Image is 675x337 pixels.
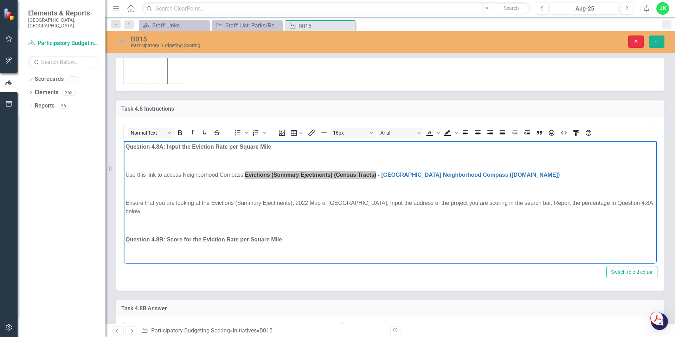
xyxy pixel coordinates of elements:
[298,22,354,31] div: B015
[141,21,207,30] a: Staff Links
[553,5,616,13] div: Aug-25
[583,128,594,138] button: Help
[28,39,98,47] a: Participatory Budgeting Scoring
[28,56,98,68] input: Search Below...
[232,128,249,138] div: Bullet list
[124,141,657,264] iframe: Rich Text Area
[472,128,484,138] button: Align center
[504,5,519,11] span: Search
[131,130,165,136] span: Normal Text
[378,128,423,138] button: Font Arial
[380,130,415,136] span: Arial
[28,17,98,29] small: [GEOGRAPHIC_DATA], [GEOGRAPHIC_DATA]
[225,21,281,30] div: Staff List: Parks/Recreation
[250,128,267,138] div: Numbered list
[174,128,186,138] button: Bold
[67,76,78,82] div: 1
[570,128,582,138] button: CSS Editor
[28,9,98,17] span: Elements & Reports
[496,128,508,138] button: Justify
[551,2,618,15] button: Aug-25
[442,128,459,138] div: Background color Black
[151,327,230,334] a: Participatory Budgeting Scoring
[288,128,305,138] button: Table
[35,75,64,83] a: Scorecards
[656,2,669,15] button: JK
[35,89,58,97] a: Elements
[121,106,659,112] h3: Task 4.8 Instructions
[606,266,657,278] button: Switch to old editor
[62,90,76,96] div: 265
[521,128,533,138] button: Increase indent
[186,128,198,138] button: Italic
[131,43,424,48] div: Participatory Budgeting Scoring
[152,21,207,30] div: Staff Links
[121,305,659,312] h3: Task 4.8B Answer
[306,128,317,138] button: Insert/edit link
[142,2,531,15] input: Search ClearPoint...
[141,327,385,335] div: » »
[318,128,330,138] button: Horizontal line
[116,35,127,47] img: Not Defined
[214,21,281,30] a: Staff List: Parks/Recreation
[58,103,69,109] div: 36
[131,35,424,43] div: B015
[211,128,223,138] button: Strikethrough
[330,128,376,138] button: Font size 16px
[484,128,496,138] button: Align right
[424,128,441,138] div: Text color Black
[546,128,558,138] button: Emojis
[533,128,545,138] button: Blockquote
[128,128,174,138] button: Block Normal Text
[233,327,257,334] a: Initiatives
[333,130,367,136] span: 16px
[494,4,529,13] button: Search
[558,128,570,138] button: HTML Editor
[276,128,288,138] button: Insert image
[259,327,272,334] div: B015
[459,128,471,138] button: Align left
[199,128,211,138] button: Underline
[509,128,521,138] button: Decrease indent
[4,8,16,20] img: ClearPoint Strategy
[35,102,54,110] a: Reports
